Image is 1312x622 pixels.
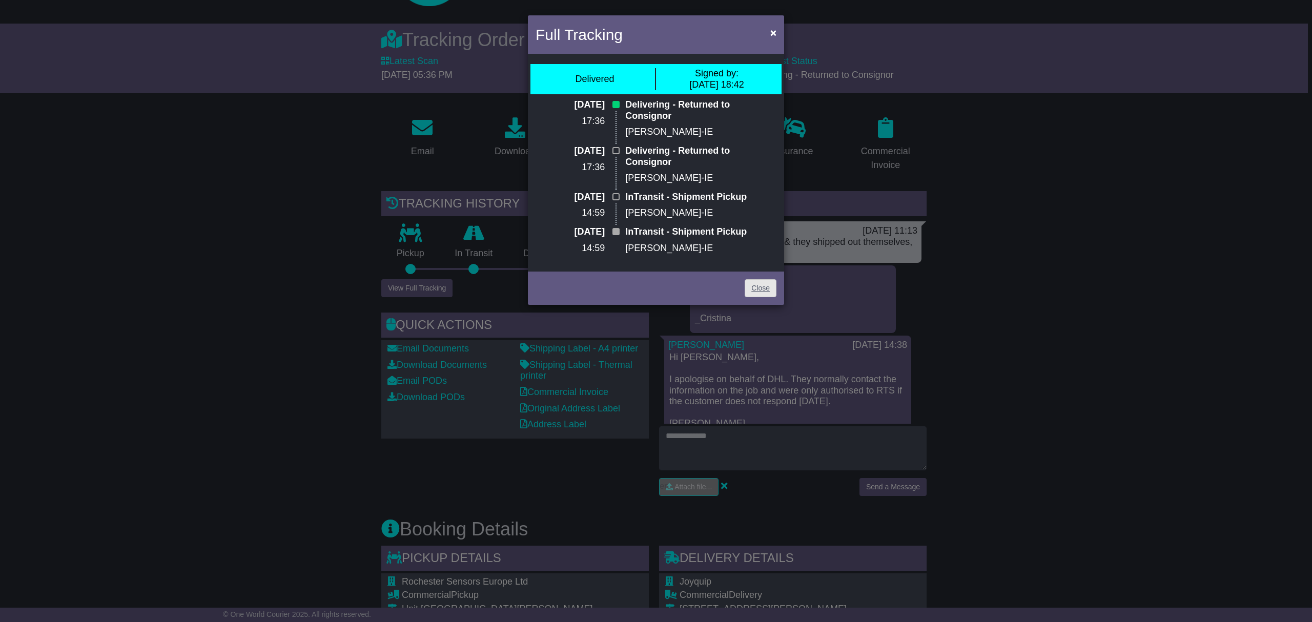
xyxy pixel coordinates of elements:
p: 14:59 [554,243,605,254]
p: [DATE] [554,146,605,157]
div: [DATE] 18:42 [689,68,744,90]
p: 14:59 [554,208,605,219]
p: [DATE] [554,99,605,111]
p: [PERSON_NAME]-IE [625,173,758,184]
p: [DATE] [554,226,605,238]
p: [PERSON_NAME]-IE [625,243,758,254]
div: Delivered [575,74,614,85]
p: Delivering - Returned to Consignor [625,146,758,168]
p: Delivering - Returned to Consignor [625,99,758,121]
a: Close [745,279,776,297]
h4: Full Tracking [536,23,623,46]
span: × [770,27,776,38]
p: InTransit - Shipment Pickup [625,192,758,203]
p: [PERSON_NAME]-IE [625,208,758,219]
p: 17:36 [554,162,605,173]
p: 17:36 [554,116,605,127]
p: [PERSON_NAME]-IE [625,127,758,138]
p: [DATE] [554,192,605,203]
p: InTransit - Shipment Pickup [625,226,758,238]
span: Signed by: [695,68,739,78]
button: Close [765,22,782,43]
